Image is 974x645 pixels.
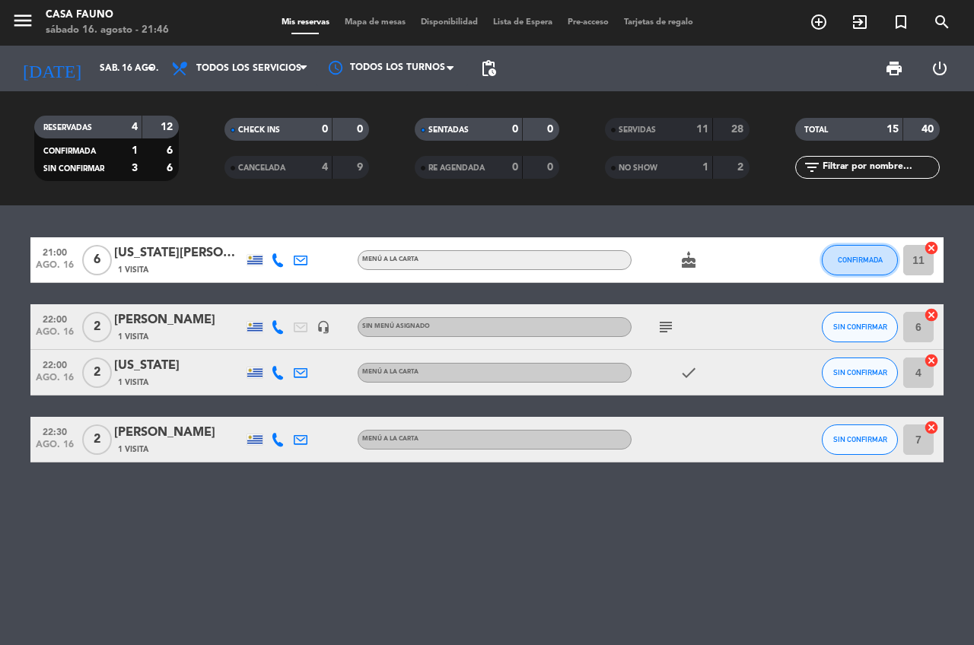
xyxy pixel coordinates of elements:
[337,18,413,27] span: Mapa de mesas
[357,124,366,135] strong: 0
[657,318,675,336] i: subject
[924,307,939,322] i: cancel
[132,122,138,132] strong: 4
[413,18,485,27] span: Disponibilidad
[167,163,176,173] strong: 6
[238,126,280,134] span: CHECK INS
[810,13,828,31] i: add_circle_outline
[238,164,285,172] span: CANCELADA
[82,357,112,388] span: 2
[822,312,898,342] button: SIN CONFIRMAR
[118,377,148,389] span: 1 Visita
[886,124,899,135] strong: 15
[702,162,708,173] strong: 1
[924,240,939,256] i: cancel
[833,322,887,331] span: SIN CONFIRMAR
[142,59,160,78] i: arrow_drop_down
[731,124,746,135] strong: 28
[822,357,898,388] button: SIN CONFIRMAR
[82,312,112,342] span: 2
[11,52,92,85] i: [DATE]
[892,13,910,31] i: turned_in_not
[36,373,74,390] span: ago. 16
[851,13,869,31] i: exit_to_app
[362,256,419,262] span: MENÚ A LA CARTA
[36,243,74,260] span: 21:00
[619,126,656,134] span: SERVIDAS
[11,9,34,37] button: menu
[11,9,34,32] i: menu
[822,424,898,455] button: SIN CONFIRMAR
[833,368,887,377] span: SIN CONFIRMAR
[114,356,243,376] div: [US_STATE]
[924,353,939,368] i: cancel
[322,124,328,135] strong: 0
[43,165,104,173] span: SIN CONFIRMAR
[479,59,498,78] span: pending_actions
[833,435,887,443] span: SIN CONFIRMAR
[317,320,330,334] i: headset_mic
[821,159,939,176] input: Filtrar por nombre...
[560,18,616,27] span: Pre-acceso
[114,423,243,443] div: [PERSON_NAME]
[357,162,366,173] strong: 9
[737,162,746,173] strong: 2
[132,145,138,156] strong: 1
[114,310,243,330] div: [PERSON_NAME]
[46,8,169,23] div: Casa Fauno
[161,122,176,132] strong: 12
[619,164,657,172] span: NO SHOW
[36,440,74,457] span: ago. 16
[274,18,337,27] span: Mis reservas
[428,126,469,134] span: SENTADAS
[118,443,148,456] span: 1 Visita
[917,46,963,91] div: LOG OUT
[822,245,898,275] button: CONFIRMADA
[362,369,419,375] span: MENÚ A LA CARTA
[167,145,176,156] strong: 6
[46,23,169,38] div: sábado 16. agosto - 21:46
[485,18,560,27] span: Lista de Espera
[362,323,430,329] span: Sin menú asignado
[322,162,328,173] strong: 4
[82,245,112,275] span: 6
[118,331,148,343] span: 1 Visita
[921,124,937,135] strong: 40
[36,355,74,373] span: 22:00
[43,148,96,155] span: CONFIRMADA
[36,422,74,440] span: 22:30
[43,124,92,132] span: RESERVADAS
[696,124,708,135] strong: 11
[616,18,701,27] span: Tarjetas de regalo
[428,164,485,172] span: RE AGENDADA
[885,59,903,78] span: print
[803,158,821,176] i: filter_list
[196,63,301,74] span: Todos los servicios
[838,256,883,264] span: CONFIRMADA
[933,13,951,31] i: search
[924,420,939,435] i: cancel
[804,126,828,134] span: TOTAL
[547,124,556,135] strong: 0
[547,162,556,173] strong: 0
[82,424,112,455] span: 2
[114,243,243,263] div: [US_STATE][PERSON_NAME]
[680,251,698,269] i: cake
[931,59,949,78] i: power_settings_new
[512,162,518,173] strong: 0
[118,264,148,276] span: 1 Visita
[680,364,698,382] i: check
[36,310,74,327] span: 22:00
[36,327,74,345] span: ago. 16
[36,260,74,278] span: ago. 16
[362,436,419,442] span: MENÚ A LA CARTA
[132,163,138,173] strong: 3
[512,124,518,135] strong: 0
